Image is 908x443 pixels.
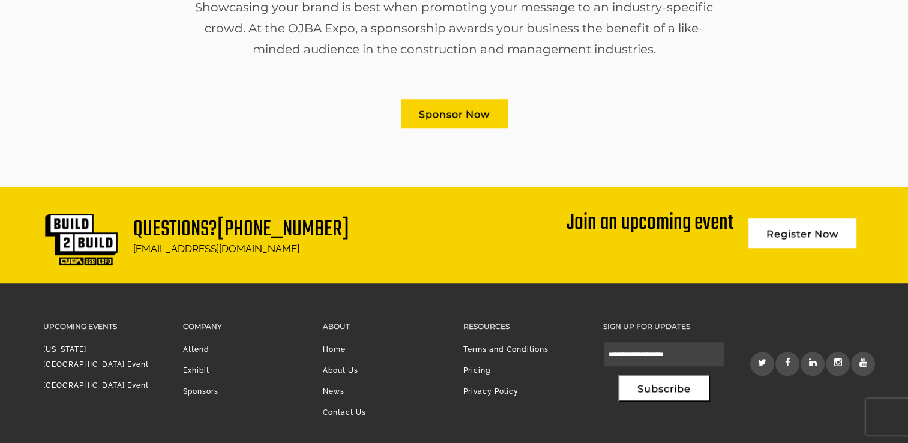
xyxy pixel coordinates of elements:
[748,218,856,248] a: Register Now
[183,345,209,354] a: Attend
[463,387,518,396] a: Privacy Policy
[133,219,349,240] h1: Questions?
[618,375,710,402] button: Subscribe
[217,212,349,247] a: [PHONE_NUMBER]
[323,319,445,333] h3: About
[43,319,165,333] h3: Upcoming Events
[323,366,358,375] a: About Us
[567,212,733,234] div: Join an upcoming event
[463,319,585,333] h3: Resources
[463,345,548,354] a: Terms and Conditions
[463,366,490,375] a: Pricing
[401,99,508,128] a: Sponsor Now
[133,243,299,255] a: [EMAIL_ADDRESS][DOMAIN_NAME]
[603,319,725,333] h3: Sign up for updates
[183,319,305,333] h3: Company
[183,387,218,396] a: Sponsors
[183,366,209,375] a: Exhibit
[43,381,149,390] a: [GEOGRAPHIC_DATA] Event
[323,408,366,417] a: Contact Us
